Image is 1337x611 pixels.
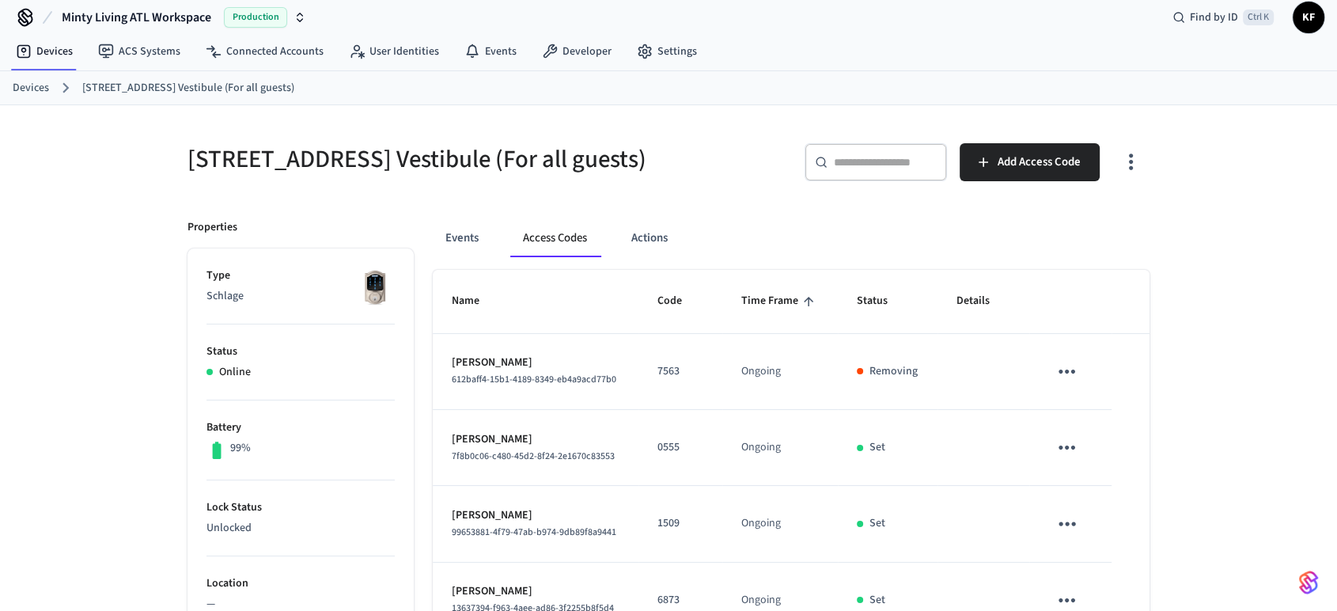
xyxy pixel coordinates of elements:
a: Events [452,37,529,66]
p: Status [206,343,395,360]
p: Online [219,364,251,381]
span: Details [956,289,1010,313]
a: Developer [529,37,624,66]
h5: [STREET_ADDRESS] Vestibule (For all guests) [187,143,659,176]
span: Name [452,289,500,313]
p: Type [206,268,395,284]
img: Schlage Sense Smart Deadbolt with Camelot Trim, Front [355,268,395,307]
td: Ongoing [722,334,839,410]
p: Removing [869,363,918,380]
p: [PERSON_NAME] [452,507,619,524]
td: Ongoing [722,410,839,486]
button: KF [1293,2,1324,33]
p: 1509 [657,515,703,532]
p: 99% [230,440,251,457]
div: Find by IDCtrl K [1160,3,1286,32]
a: Connected Accounts [193,37,336,66]
p: Lock Status [206,499,395,516]
p: Set [869,439,885,456]
span: KF [1294,3,1323,32]
p: [PERSON_NAME] [452,355,619,371]
span: Status [857,289,908,313]
span: Minty Living ATL Workspace [62,8,211,27]
span: Production [224,7,287,28]
span: 7f8b0c06-c480-45d2-8f24-2e1670c83553 [452,450,615,463]
p: Set [869,592,885,609]
p: Battery [206,419,395,436]
span: 99653881-4f79-47ab-b974-9db89f8a9441 [452,526,616,539]
a: Devices [3,37,85,66]
span: Code [657,289,703,313]
span: Find by ID [1190,9,1238,25]
p: 0555 [657,439,703,456]
img: SeamLogoGradient.69752ec5.svg [1299,570,1318,595]
a: ACS Systems [85,37,193,66]
button: Add Access Code [960,143,1100,181]
span: Ctrl K [1243,9,1274,25]
p: [PERSON_NAME] [452,431,619,448]
p: Schlage [206,288,395,305]
p: 6873 [657,592,703,609]
a: [STREET_ADDRESS] Vestibule (For all guests) [82,80,294,97]
div: ant example [433,219,1150,257]
p: Unlocked [206,520,395,537]
p: Set [869,515,885,532]
p: Location [206,575,395,592]
p: Properties [187,219,237,236]
td: Ongoing [722,486,839,562]
p: [PERSON_NAME] [452,583,619,600]
span: Time Frame [741,289,819,313]
button: Access Codes [510,219,600,257]
a: Settings [624,37,710,66]
span: Add Access Code [998,152,1081,173]
button: Actions [619,219,680,257]
p: 7563 [657,363,703,380]
span: 612baff4-15b1-4189-8349-eb4a9acd77b0 [452,373,616,386]
a: Devices [13,80,49,97]
a: User Identities [336,37,452,66]
button: Events [433,219,491,257]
